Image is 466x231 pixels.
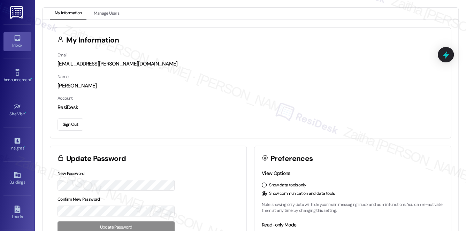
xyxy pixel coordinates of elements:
label: View Options [262,170,290,176]
div: [EMAIL_ADDRESS][PERSON_NAME][DOMAIN_NAME] [58,60,443,68]
p: Note: showing only data will hide your main messaging inbox and admin functions. You can re-activ... [262,202,443,214]
label: Email [58,52,67,58]
div: [PERSON_NAME] [58,82,443,90]
h3: Preferences [270,155,313,162]
label: Read-only Mode [262,222,296,228]
div: ResiDesk [58,104,443,111]
label: Account [58,95,73,101]
a: Leads [3,203,31,222]
button: Manage Users [89,8,124,20]
a: Site Visit • [3,101,31,120]
label: Name [58,74,69,79]
img: ResiDesk Logo [10,6,24,19]
a: Insights • [3,135,31,154]
h3: Update Password [66,155,126,162]
button: Sign Out [58,118,83,131]
button: My Information [50,8,86,20]
h3: My Information [66,37,119,44]
label: Show communication and data tools [269,191,335,197]
span: • [31,76,32,81]
label: Show data tools only [269,182,306,188]
span: • [25,110,26,115]
label: Confirm New Password [58,197,100,202]
a: Inbox [3,32,31,51]
label: New Password [58,171,85,176]
a: Buildings [3,169,31,188]
span: • [24,145,25,149]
